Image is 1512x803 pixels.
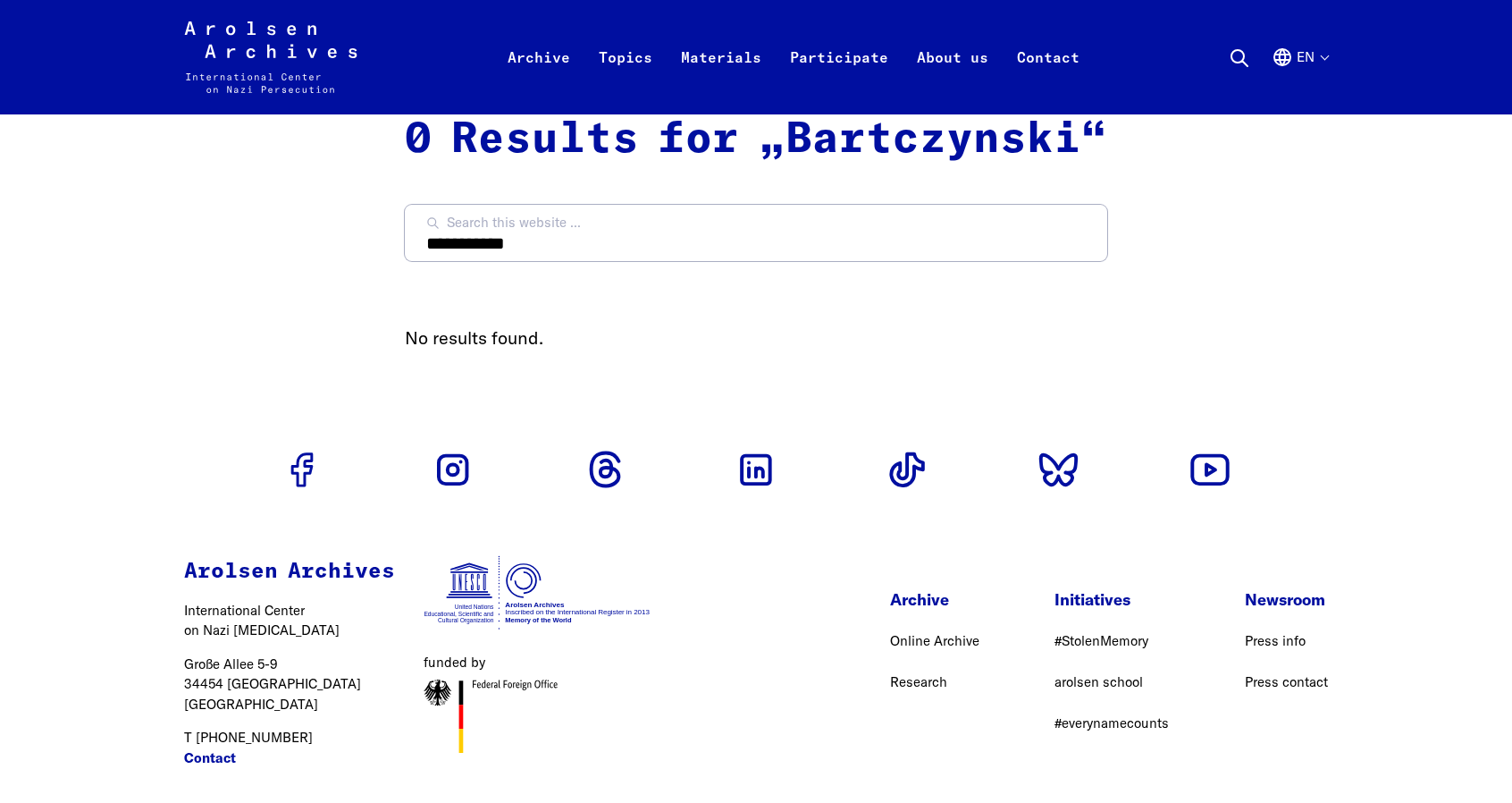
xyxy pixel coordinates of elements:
[890,587,979,612] p: Archive
[1245,673,1328,690] a: Press contact
[727,441,785,498] a: Go to Linkedin profile
[184,655,395,715] p: Große Allee 5-9 34454 [GEOGRAPHIC_DATA] [GEOGRAPHIC_DATA]
[584,43,667,114] a: Topics
[405,325,1107,351] p: No results found.
[1245,632,1306,649] a: Press info
[405,114,1107,166] h2: 0 Results for „Bartczynski“
[493,43,584,114] a: Archive
[1054,673,1143,690] a: arolsen school
[184,601,395,641] p: International Center on Nazi [MEDICAL_DATA]
[493,21,1094,93] nav: Primary
[424,653,651,673] figcaption: funded by
[1003,43,1094,114] a: Contact
[1054,587,1169,612] p: Initiatives
[1181,441,1239,498] a: Go to Youtube profile
[184,728,395,768] p: T [PHONE_NUMBER]
[424,441,482,498] a: Go to Instagram profile
[878,441,936,498] a: Go to Tiktok profile
[890,673,947,690] a: Research
[184,748,236,769] a: Contact
[1054,714,1169,731] a: #everynamecounts
[890,632,979,649] a: Online Archive
[667,43,776,114] a: Materials
[890,587,1328,749] nav: Footer
[184,561,395,582] strong: Arolsen Archives
[1245,587,1328,612] p: Newsroom
[903,43,1003,114] a: About us
[1030,441,1088,498] a: Go to Bluesky profile
[776,43,903,114] a: Participate
[1272,46,1328,111] button: English, language selection
[273,441,331,498] a: Go to Facebook profile
[576,441,634,498] a: Go to Threads profile
[1054,632,1148,649] a: #StolenMemory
